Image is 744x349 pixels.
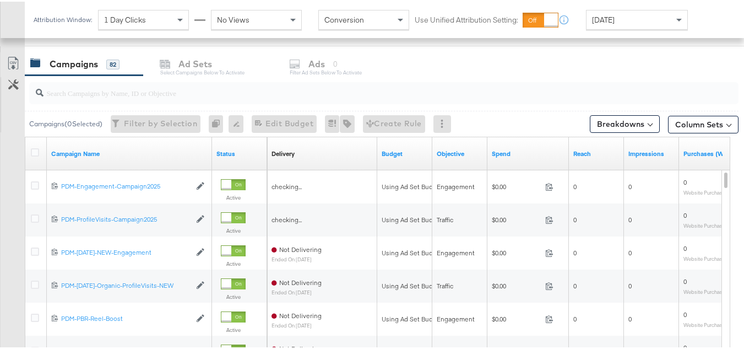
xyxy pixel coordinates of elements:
a: The number of times your ad was served. On mobile apps an ad is counted as served the first time ... [628,148,675,157]
span: Engagement [437,247,475,255]
div: Using Ad Set Budget [382,181,443,190]
span: 0 [628,247,632,255]
span: 0 [683,309,687,317]
span: Traffic [437,214,453,222]
a: The maximum amount you're willing to spend on your ads, on average each day or over the lifetime ... [382,148,428,157]
sub: Website Purchases [683,221,728,227]
sub: ended on [DATE] [271,288,322,294]
label: Active [221,325,246,332]
span: Traffic [437,280,453,288]
div: Using Ad Set Budget [382,313,443,322]
div: Campaigns [50,56,98,69]
button: Breakdowns [590,114,660,131]
label: Active [221,225,246,233]
span: 0 [573,313,577,321]
span: $0.00 [492,313,541,321]
span: 0 [628,214,632,222]
a: PDM-[DATE]-Organic-ProfileVisits-NEW [61,280,191,289]
span: $0.00 [492,181,541,189]
span: Not Delivering [279,310,322,318]
span: 0 [573,280,577,288]
sub: ended on [DATE] [271,321,322,327]
span: 0 [628,313,632,321]
div: PDM-PBR-Reel-Boost [61,313,191,321]
div: Using Ad Set Budget [382,247,443,256]
a: Your campaign name. [51,148,208,157]
div: PDM-[DATE]-NEW-Engagement [61,246,191,255]
span: 0 [573,247,577,255]
span: 1 Day Clicks [104,13,146,23]
a: PDM-ProfileVisits-Campaign2025 [61,213,191,223]
div: PDM-Engagement-Campaign2025 [61,180,191,189]
span: 0 [683,176,687,185]
div: Attribution Window: [33,14,93,22]
a: The number of people your ad was served to. [573,148,620,157]
span: checking... [271,181,302,189]
button: Column Sets [668,114,738,132]
div: PDM-ProfileVisits-Campaign2025 [61,213,191,222]
span: Not Delivering [279,244,322,252]
sub: Website Purchases [683,320,728,326]
a: PDM-PBR-Reel-Boost [61,313,191,322]
label: Use Unified Attribution Setting: [415,13,518,24]
span: $0.00 [492,280,541,288]
a: Your campaign's objective. [437,148,483,157]
a: Reflects the ability of your Ad Campaign to achieve delivery based on ad states, schedule and bud... [271,148,295,157]
sub: Website Purchases [683,254,728,260]
a: Shows the current state of your Ad Campaign. [216,148,263,157]
div: Using Ad Set Budget [382,280,443,289]
div: 0 [209,114,229,131]
label: Active [221,292,246,299]
div: Campaigns ( 0 Selected) [29,117,102,127]
label: Active [221,259,246,266]
span: $0.00 [492,214,541,222]
span: No Views [217,13,249,23]
span: 0 [683,276,687,284]
span: Conversion [324,13,364,23]
span: [DATE] [592,13,615,23]
a: PDM-Engagement-Campaign2025 [61,180,191,190]
span: $0.00 [492,247,541,255]
span: 0 [573,181,577,189]
label: Active [221,192,246,200]
div: Using Ad Set Budget [382,214,443,223]
div: Delivery [271,148,295,157]
input: Search Campaigns by Name, ID or Objective [44,76,676,98]
span: 0 [628,280,632,288]
div: 82 [106,58,120,68]
div: PDM-[DATE]-Organic-ProfileVisits-NEW [61,280,191,288]
span: 0 [683,243,687,251]
a: PDM-[DATE]-NEW-Engagement [61,246,191,256]
span: 0 [628,181,632,189]
sub: Website Purchases [683,187,728,194]
sub: ended on [DATE] [271,255,322,261]
span: checking... [271,214,302,222]
span: Engagement [437,181,475,189]
span: 0 [573,214,577,222]
span: Engagement [437,313,475,321]
span: 0 [683,210,687,218]
sub: Website Purchases [683,287,728,293]
span: Not Delivering [279,277,322,285]
a: The total amount spent to date. [492,148,564,157]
